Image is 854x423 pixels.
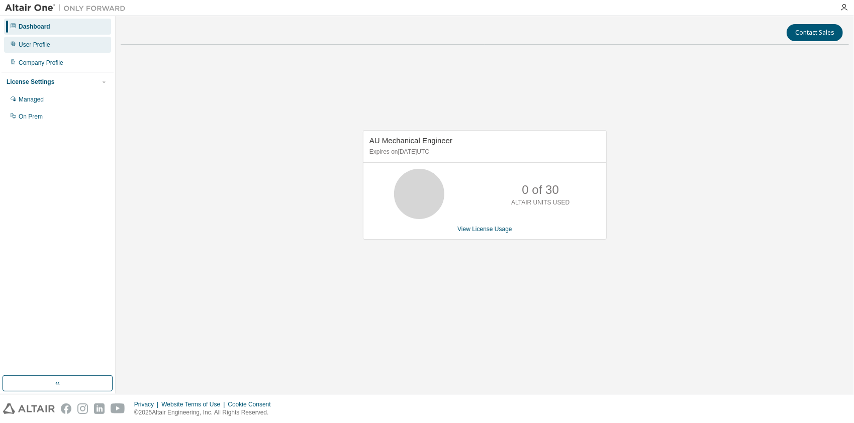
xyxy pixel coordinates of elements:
img: Altair One [5,3,131,13]
div: Dashboard [19,23,50,31]
div: Cookie Consent [228,400,276,408]
div: Website Terms of Use [161,400,228,408]
p: 0 of 30 [522,181,559,198]
p: © 2025 Altair Engineering, Inc. All Rights Reserved. [134,408,277,417]
div: Company Profile [19,59,63,67]
div: Managed [19,95,44,103]
div: Privacy [134,400,161,408]
img: linkedin.svg [94,403,105,414]
p: Expires on [DATE] UTC [369,148,598,156]
div: User Profile [19,41,50,49]
img: instagram.svg [77,403,88,414]
p: ALTAIR UNITS USED [511,198,570,207]
span: AU Mechanical Engineer [369,136,452,145]
div: License Settings [7,78,54,86]
div: On Prem [19,113,43,121]
img: altair_logo.svg [3,403,55,414]
a: View License Usage [457,226,512,233]
img: facebook.svg [61,403,71,414]
button: Contact Sales [787,24,843,41]
img: youtube.svg [111,403,125,414]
